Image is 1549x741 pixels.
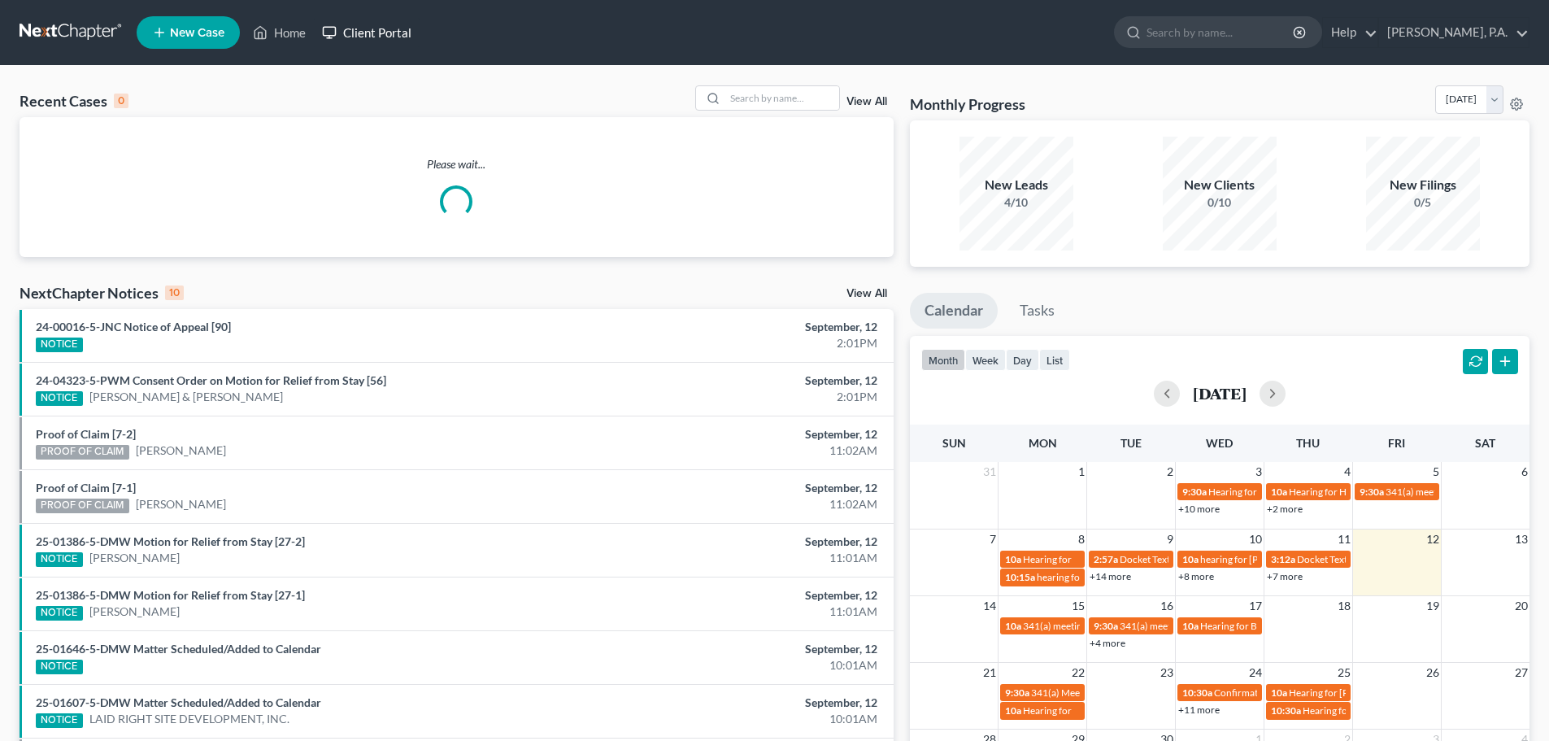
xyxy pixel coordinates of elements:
a: [PERSON_NAME] [89,604,180,620]
div: 11:02AM [607,442,877,459]
div: 11:01AM [607,604,877,620]
button: week [965,349,1006,371]
span: 10a [1005,704,1021,717]
div: NOTICE [36,713,83,728]
span: 3 [1254,462,1264,482]
span: 6 [1520,462,1529,482]
span: 9:30a [1094,620,1118,632]
span: 10 [1247,530,1264,549]
span: 10:30a [1182,687,1212,699]
div: September, 12 [607,480,877,496]
span: New Case [170,27,224,39]
div: 0/5 [1366,194,1480,211]
span: Hearing for [1023,553,1072,565]
span: 4 [1342,462,1352,482]
span: 11 [1336,530,1352,549]
div: 4/10 [959,194,1073,211]
a: Tasks [1005,293,1069,329]
span: 1 [1077,462,1086,482]
a: Help [1323,18,1377,47]
span: Hearing for [PERSON_NAME] [1289,687,1416,699]
span: 22 [1070,663,1086,682]
h3: Monthly Progress [910,94,1025,114]
h2: [DATE] [1193,385,1247,402]
a: 24-04323-5-PWM Consent Order on Motion for Relief from Stay [56] [36,373,386,387]
span: 25 [1336,663,1352,682]
a: [PERSON_NAME] [89,550,180,566]
span: Confirmation hearing for [PERSON_NAME] [1214,687,1399,699]
span: 341(a) Meeting for [PERSON_NAME] [1031,687,1189,699]
span: hearing for [PERSON_NAME] and [PERSON_NAME] [1037,571,1258,583]
div: NOTICE [36,391,83,406]
div: 2:01PM [607,335,877,351]
a: +11 more [1178,704,1220,716]
div: September, 12 [607,695,877,711]
div: NOTICE [36,606,83,621]
span: 9:30a [1005,687,1029,699]
span: 9 [1165,530,1175,549]
div: 2:01PM [607,389,877,405]
a: LAID RIGHT SITE DEVELOPMENT, INC. [89,711,289,727]
span: 3:12a [1271,553,1295,565]
input: Search by name... [1147,17,1295,47]
span: 15 [1070,596,1086,616]
div: September, 12 [607,426,877,442]
a: +8 more [1178,570,1214,582]
div: 0 [114,94,128,108]
div: 10 [165,286,184,300]
span: 21 [981,663,998,682]
span: 10:30a [1271,704,1301,717]
span: 20 [1513,596,1529,616]
a: 25-01646-5-DMW Matter Scheduled/Added to Calendar [36,642,321,656]
span: 10a [1271,687,1287,699]
div: Recent Cases [20,91,128,111]
div: PROOF OF CLAIM [36,499,129,513]
div: September, 12 [607,373,877,389]
span: 10a [1182,620,1199,632]
span: Mon [1029,436,1057,450]
p: Please wait... [20,156,894,172]
div: 11:01AM [607,550,877,566]
div: 10:01AM [607,711,877,727]
a: 25-01607-5-DMW Matter Scheduled/Added to Calendar [36,695,321,709]
div: NextChapter Notices [20,283,184,303]
span: 14 [981,596,998,616]
span: 31 [981,462,998,482]
div: September, 12 [607,587,877,604]
span: 23 [1159,663,1175,682]
a: +14 more [1090,570,1131,582]
span: 2 [1165,462,1175,482]
span: Tue [1120,436,1142,450]
a: +10 more [1178,503,1220,515]
div: New Clients [1163,176,1277,194]
a: [PERSON_NAME] [136,442,226,459]
div: New Leads [959,176,1073,194]
a: View All [846,288,887,299]
a: [PERSON_NAME], P.A. [1379,18,1529,47]
span: Hearing for [PERSON_NAME] [1208,486,1335,498]
span: 7 [988,530,998,549]
span: 341(a) meeting for [PERSON_NAME] and [PERSON_NAME] [1023,620,1276,632]
div: 11:02AM [607,496,877,512]
span: 19 [1425,596,1441,616]
span: 13 [1513,530,1529,549]
a: [PERSON_NAME] & [PERSON_NAME] [89,389,283,405]
span: 10a [1005,620,1021,632]
span: 12 [1425,530,1441,549]
span: Hearing for [1023,704,1072,717]
span: 26 [1425,663,1441,682]
a: Proof of Claim [7-1] [36,481,136,495]
a: Home [245,18,314,47]
span: 9:30a [1182,486,1207,498]
button: day [1006,349,1039,371]
div: September, 12 [607,319,877,335]
a: View All [846,96,887,107]
a: +7 more [1267,570,1303,582]
span: 24 [1247,663,1264,682]
span: Docket Text: for [PERSON_NAME] [1297,553,1442,565]
span: 9:30a [1360,486,1384,498]
div: 0/10 [1163,194,1277,211]
button: month [921,349,965,371]
span: 16 [1159,596,1175,616]
span: Hearing for Hoopers Distributing LLC [1289,486,1447,498]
